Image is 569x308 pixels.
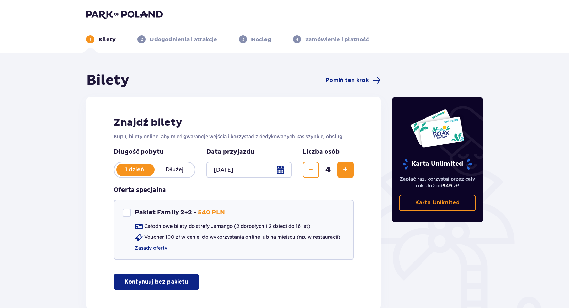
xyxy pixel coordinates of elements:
[155,166,195,174] p: Dłużej
[293,35,369,43] div: 4Zamówienie i płatność
[326,76,381,85] a: Pomiń ten krok
[114,166,155,174] p: 1 dzień
[399,176,476,189] p: Zapłać raz, korzystaj przez cały rok. Już od !
[296,36,298,42] p: 4
[198,209,225,217] p: 540 PLN
[305,36,369,43] p: Zamówienie i płatność
[326,77,369,84] span: Pomiń ten krok
[114,148,195,156] p: Długość pobytu
[303,148,340,156] p: Liczba osób
[98,36,116,43] p: Bilety
[242,36,244,42] p: 3
[125,278,188,286] p: Kontynuuj bez pakietu
[399,195,476,211] a: Karta Unlimited
[251,36,271,43] p: Nocleg
[150,36,217,43] p: Udogodnienia i atrakcje
[337,162,354,178] button: Zwiększ
[114,116,354,129] h2: Znajdź bilety
[86,35,116,43] div: 1Bilety
[114,133,354,140] p: Kupuj bilety online, aby mieć gwarancję wejścia i korzystać z dedykowanych kas szybkiej obsługi.
[141,36,143,42] p: 2
[114,274,199,290] button: Kontynuuj bez pakietu
[410,109,465,148] img: Dwie karty całoroczne do Suntago z napisem 'UNLIMITED RELAX', na białym tle z tropikalnymi liśćmi...
[320,165,336,175] span: 4
[144,234,340,240] p: Voucher 100 zł w cenie: do wykorzystania online lub na miejscu (np. w restauracji)
[135,209,197,217] p: Pakiet Family 2+2 -
[442,183,458,188] span: 649 zł
[86,10,163,19] img: Park of Poland logo
[415,199,460,206] p: Karta Unlimited
[402,158,473,170] p: Karta Unlimited
[239,35,271,43] div: 3Nocleg
[90,36,91,42] p: 1
[114,186,166,194] h3: Oferta specjalna
[206,148,255,156] p: Data przyjazdu
[137,35,217,43] div: 2Udogodnienia i atrakcje
[86,72,129,89] h1: Bilety
[303,162,319,178] button: Zmniejsz
[135,244,167,251] a: Zasady oferty
[144,223,310,230] p: Całodniowe bilety do strefy Jamango (2 dorosłych i 2 dzieci do 16 lat)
